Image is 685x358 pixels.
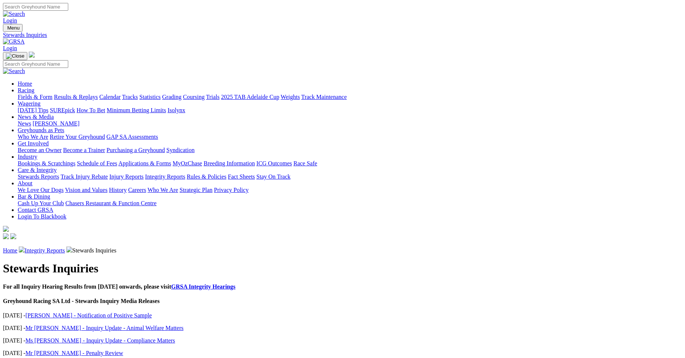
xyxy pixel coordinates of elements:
a: [PERSON_NAME] - Notification of Positive Sample [25,312,152,319]
a: MyOzChase [173,160,202,166]
img: logo-grsa-white.png [3,226,9,232]
img: Search [3,68,25,75]
a: Tracks [122,94,138,100]
a: Retire Your Greyhound [50,134,105,140]
div: Get Involved [18,147,682,154]
a: Industry [18,154,37,160]
a: Applications & Forms [118,160,171,166]
a: Who We Are [18,134,48,140]
a: Login [3,45,17,51]
a: Contact GRSA [18,207,53,213]
a: Integrity Reports [145,173,185,180]
a: Isolynx [167,107,185,113]
img: twitter.svg [10,233,16,239]
a: Stay On Track [256,173,290,180]
div: Industry [18,160,682,167]
a: How To Bet [77,107,105,113]
div: Racing [18,94,682,100]
a: Login [3,17,17,24]
a: 2025 TAB Adelaide Cup [221,94,279,100]
img: chevron-right.svg [66,247,72,252]
a: Ms [PERSON_NAME] - Inquiry Update - Compliance Matters [25,337,175,344]
a: [DATE] Tips [18,107,48,113]
input: Search [3,3,68,11]
a: Vision and Values [65,187,107,193]
a: Bookings & Scratchings [18,160,75,166]
p: [DATE] - [3,350,682,357]
a: Schedule of Fees [77,160,117,166]
a: Track Injury Rebate [60,173,108,180]
p: [DATE] - [3,312,682,319]
div: Wagering [18,107,682,114]
a: Mr [PERSON_NAME] - Inquiry Update - Animal Welfare Matters [25,325,184,331]
a: Weights [281,94,300,100]
a: GAP SA Assessments [107,134,158,140]
a: Careers [128,187,146,193]
a: Become a Trainer [63,147,105,153]
a: Strategic Plan [180,187,212,193]
a: Integrity Reports [25,247,65,254]
h4: Greyhound Racing SA Ltd - Stewards Inquiry Media Releases [3,298,682,304]
img: Search [3,11,25,17]
a: Bar & Dining [18,193,50,200]
a: Home [18,80,32,87]
a: Chasers Restaurant & Function Centre [65,200,156,206]
a: Home [3,247,17,254]
p: [DATE] - [3,337,682,344]
a: Grading [162,94,181,100]
a: Minimum Betting Limits [107,107,166,113]
a: Login To Blackbook [18,213,66,220]
img: chevron-right.svg [19,247,25,252]
div: News & Media [18,120,682,127]
a: Calendar [99,94,121,100]
a: Results & Replays [54,94,98,100]
div: Care & Integrity [18,173,682,180]
a: Fact Sheets [228,173,255,180]
a: Racing [18,87,34,93]
a: Rules & Policies [187,173,226,180]
a: Care & Integrity [18,167,57,173]
a: Stewards Inquiries [3,32,682,38]
a: Stewards Reports [18,173,59,180]
h1: Stewards Inquiries [3,262,682,275]
a: About [18,180,32,186]
a: [PERSON_NAME] [32,120,79,127]
img: logo-grsa-white.png [29,52,35,58]
a: Fields & Form [18,94,52,100]
img: facebook.svg [3,233,9,239]
a: Track Maintenance [301,94,347,100]
a: News [18,120,31,127]
a: We Love Our Dogs [18,187,63,193]
img: Close [6,53,24,59]
a: Become an Owner [18,147,62,153]
div: Greyhounds as Pets [18,134,682,140]
p: Stewards Inquiries [3,247,682,254]
a: Trials [206,94,219,100]
a: Greyhounds as Pets [18,127,64,133]
a: Wagering [18,100,41,107]
span: Menu [7,25,20,31]
a: ICG Outcomes [256,160,292,166]
a: Syndication [166,147,194,153]
button: Toggle navigation [3,24,23,32]
div: About [18,187,682,193]
a: Coursing [183,94,205,100]
p: [DATE] - [3,325,682,331]
a: Mr [PERSON_NAME] - Penalty Review [25,350,123,356]
a: History [109,187,127,193]
a: Get Involved [18,140,49,147]
a: Breeding Information [204,160,255,166]
input: Search [3,60,68,68]
a: Who We Are [148,187,178,193]
a: SUREpick [50,107,75,113]
a: GRSA Integrity Hearings [171,283,235,290]
a: Cash Up Your Club [18,200,64,206]
a: Privacy Policy [214,187,249,193]
button: Toggle navigation [3,52,27,60]
div: Bar & Dining [18,200,682,207]
a: Statistics [139,94,161,100]
b: For all Inquiry Hearing Results from [DATE] onwards, please visit [3,283,235,290]
a: Purchasing a Greyhound [107,147,165,153]
img: GRSA [3,38,25,45]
